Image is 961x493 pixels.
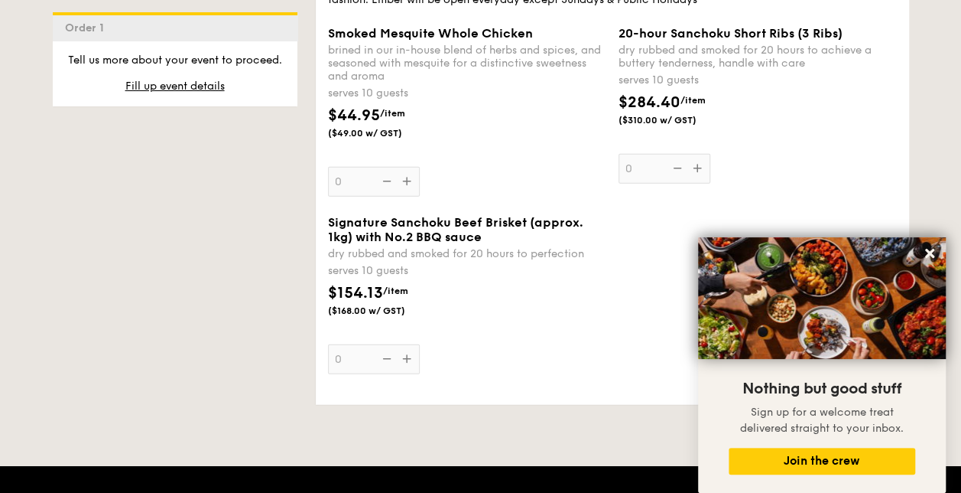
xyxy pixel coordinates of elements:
div: dry rubbed and smoked for 20 hours to perfection [328,247,606,260]
button: Join the crew [729,448,915,475]
span: Sign up for a welcome treat delivered straight to your inbox. [740,406,904,435]
span: $154.13 [328,284,383,302]
span: Signature Sanchoku Beef Brisket (approx. 1kg) with No.2 BBQ sauce [328,215,583,244]
span: ($49.00 w/ GST) [328,127,432,139]
span: $44.95 [328,106,380,125]
div: brined in our in-house blend of herbs and spices, and seasoned with mesquite for a distinctive sw... [328,44,606,83]
span: Fill up event details [125,80,225,93]
div: serves 10 guests [618,73,897,88]
div: serves 10 guests [328,263,606,279]
span: 20-hour Sanchoku Short Ribs (3 Ribs) [618,26,842,41]
span: /item [680,95,706,106]
div: dry rubbed and smoked for 20 hours to achieve a buttery tenderness, handle with care [618,44,897,70]
span: /item [383,286,408,296]
span: $284.40 [618,93,680,112]
p: Tell us more about your event to proceed. [65,53,285,68]
div: serves 10 guests [328,86,606,101]
span: Nothing but good stuff [742,380,901,398]
span: ($310.00 w/ GST) [618,114,722,126]
span: /item [380,108,405,119]
img: DSC07876-Edit02-Large.jpeg [698,237,946,359]
button: Close [917,241,942,266]
span: ($168.00 w/ GST) [328,305,432,317]
span: Smoked Mesquite Whole Chicken [328,26,533,41]
span: Order 1 [65,21,110,34]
